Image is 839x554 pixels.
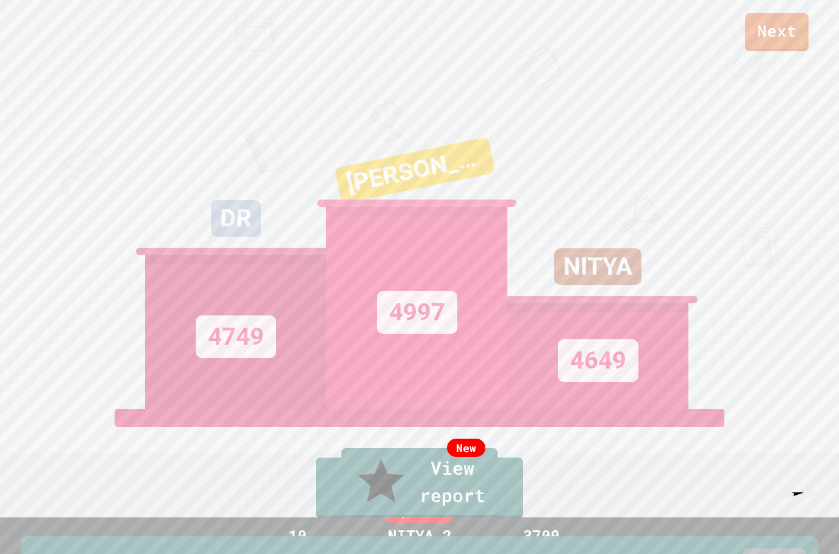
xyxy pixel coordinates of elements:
[496,524,587,547] div: 3700
[376,524,464,547] div: NITYA 2
[745,13,809,51] a: Next
[554,248,641,285] div: NITYA
[196,315,276,358] div: 4749
[447,439,485,457] div: New
[558,339,638,382] div: 4649
[775,492,829,544] iframe: chat widget
[211,200,261,237] div: DR
[377,291,457,334] div: 4997
[341,448,498,517] a: View report
[335,137,496,204] div: [PERSON_NAME]
[252,524,343,547] div: 10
